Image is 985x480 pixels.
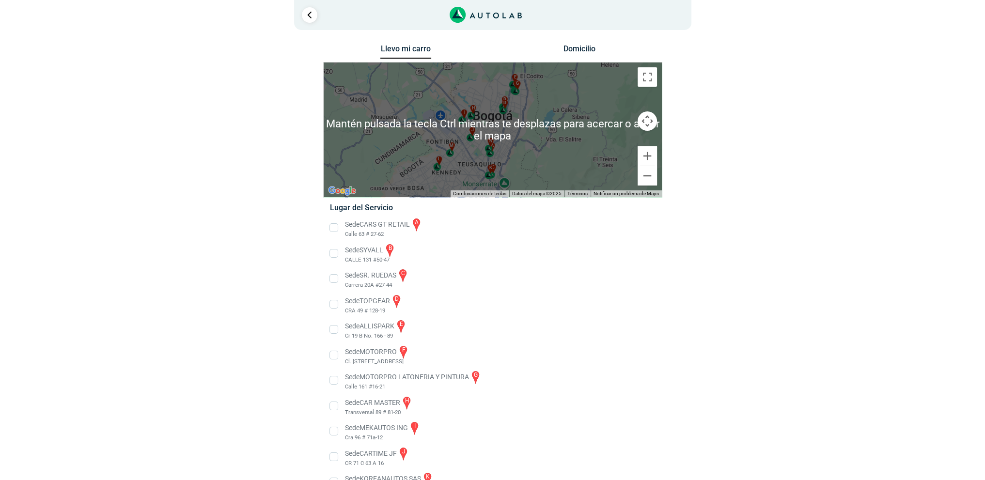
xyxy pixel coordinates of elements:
span: d [503,100,506,107]
span: i [464,109,466,116]
a: Términos (se abre en una nueva pestaña) [567,191,588,196]
a: Abre esta zona en Google Maps (se abre en una nueva ventana) [326,185,358,197]
button: Ampliar [638,146,657,166]
span: h [471,105,474,112]
button: Reducir [638,166,657,186]
a: Notificar un problema de Maps [594,191,659,196]
span: e [514,74,516,81]
span: m [449,142,453,149]
span: n [489,138,492,145]
span: Datos del mapa ©2025 [512,191,562,196]
button: Domicilio [554,44,605,58]
span: k [489,165,492,171]
span: c [491,164,494,171]
button: Llevo mi carro [380,44,431,59]
button: Combinaciones de teclas [453,190,506,197]
img: Google [326,185,358,197]
h5: Lugar del Servicio [330,203,655,212]
span: f [515,80,517,87]
button: Cambiar a la vista en pantalla completa [638,67,657,87]
a: Ir al paso anterior [302,7,317,23]
span: j [471,127,473,134]
a: Link al sitio de autolab [450,10,522,19]
span: b [503,96,506,103]
span: g [516,80,519,87]
button: Controles de visualización del mapa [638,111,657,131]
span: l [438,156,440,163]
